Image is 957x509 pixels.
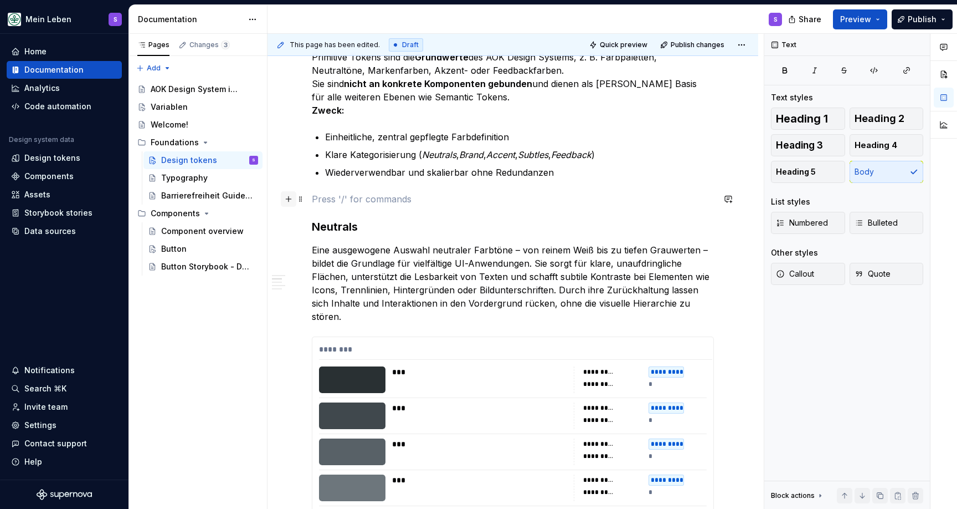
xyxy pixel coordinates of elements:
[2,7,126,31] button: Mein LebenS
[7,61,122,79] a: Documentation
[133,205,263,222] div: Components
[325,148,714,161] p: Klare Kategorisierung ( , , , , )
[776,113,828,124] span: Heading 1
[24,456,42,467] div: Help
[771,488,825,503] div: Block actions
[776,140,823,151] span: Heading 3
[7,186,122,203] a: Assets
[151,137,199,148] div: Foundations
[252,155,255,166] div: S
[312,50,714,117] p: Primitive Tokens sind die des AOK Design Systems, z. B. Farbpaletten, Neutraltöne, Markenfarben, ...
[24,83,60,94] div: Analytics
[24,101,91,112] div: Code automation
[855,217,898,228] span: Bulleted
[459,149,483,160] em: Brand
[312,105,344,116] strong: Zweck:
[908,14,937,25] span: Publish
[776,268,814,279] span: Callout
[24,152,80,164] div: Design tokens
[783,9,829,29] button: Share
[7,380,122,398] button: Search ⌘K
[151,101,188,113] div: Variablen
[161,261,253,272] div: Button Storybook - Durchstich!
[143,151,263,169] a: Design tokensS
[24,64,84,75] div: Documentation
[776,166,816,177] span: Heading 5
[161,172,208,184] div: Typography
[771,212,845,234] button: Numbered
[161,226,244,237] div: Component overview
[133,60,174,76] button: Add
[850,263,924,285] button: Quote
[221,40,230,49] span: 3
[7,435,122,452] button: Contact support
[774,15,778,24] div: S
[422,149,456,160] em: Neutrals
[771,491,815,500] div: Block actions
[771,161,845,183] button: Heading 5
[143,169,263,187] a: Typography
[25,14,71,25] div: Mein Leben
[312,219,714,235] h3: Neutrals
[8,13,21,26] img: df5db9ef-aba0-4771-bf51-9763b7497661.png
[600,40,647,49] span: Quick preview
[325,166,714,179] p: Wiederverwendbar und skalierbar ohne Redundanzen
[143,258,263,276] a: Button Storybook - Durchstich!
[24,189,50,200] div: Assets
[850,134,924,156] button: Heading 4
[7,204,122,222] a: Storybook stories
[486,149,515,160] em: Accent
[137,40,169,49] div: Pages
[344,78,532,89] strong: nicht an konkrete Komponenten gebunden
[402,40,419,49] span: Draft
[551,149,591,160] em: Feedback
[415,52,469,63] strong: Grundwerte
[7,167,122,185] a: Components
[138,14,243,25] div: Documentation
[189,40,230,49] div: Changes
[850,212,924,234] button: Bulleted
[771,196,810,207] div: List styles
[24,420,56,431] div: Settings
[7,398,122,416] a: Invite team
[7,416,122,434] a: Settings
[24,207,92,218] div: Storybook stories
[151,84,242,95] div: AOK Design System in Arbeit
[671,40,724,49] span: Publish changes
[776,217,828,228] span: Numbered
[771,134,845,156] button: Heading 3
[657,37,729,53] button: Publish changes
[7,222,122,240] a: Data sources
[114,15,117,24] div: S
[24,383,66,394] div: Search ⌘K
[147,64,161,73] span: Add
[290,40,380,49] span: This page has been edited.
[9,135,74,144] div: Design system data
[151,119,188,130] div: Welcome!
[7,149,122,167] a: Design tokens
[7,98,122,115] a: Code automation
[133,98,263,116] a: Variablen
[771,247,818,258] div: Other styles
[586,37,652,53] button: Quick preview
[325,130,714,144] p: Einheitliche, zentral gepflegte Farbdefinition
[518,149,548,160] em: Subtles
[24,171,74,182] div: Components
[24,401,68,413] div: Invite team
[840,14,871,25] span: Preview
[133,116,263,134] a: Welcome!
[133,134,263,151] div: Foundations
[771,263,845,285] button: Callout
[151,208,200,219] div: Components
[161,190,253,201] div: Barrierefreiheit Guidelines
[771,92,813,103] div: Text styles
[161,155,217,166] div: Design tokens
[892,9,953,29] button: Publish
[161,243,187,254] div: Button
[37,489,92,500] svg: Supernova Logo
[833,9,887,29] button: Preview
[7,453,122,471] button: Help
[771,108,845,130] button: Heading 1
[855,268,891,279] span: Quote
